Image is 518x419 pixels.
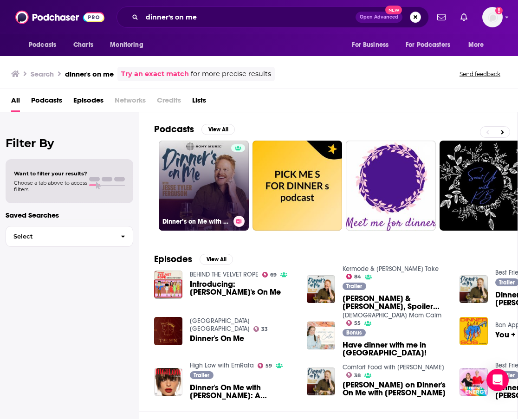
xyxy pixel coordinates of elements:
[343,341,448,357] a: Have dinner with me in Orlando!
[343,295,448,310] a: Jesse Tyler Ferguson & Jim Parsons, Spoiler Alert, & Dinner's on Me
[110,39,143,52] span: Monitoring
[343,363,444,371] a: Comfort Food with Kelly Rizzo
[307,367,335,396] img: Sofia Vergara on Dinner's On Me with Jesse Tyler Ferguson
[190,335,244,342] a: Dinner's On Me
[194,373,209,378] span: Trailer
[307,322,335,350] img: Have dinner with me in Orlando!
[354,374,361,378] span: 38
[154,123,235,135] a: PodcastsView All
[346,330,362,335] span: Bonus
[31,70,54,78] h3: Search
[192,93,206,112] span: Lists
[343,311,441,319] a: Catholic Mom Calm
[201,124,235,135] button: View All
[495,7,503,14] svg: Add a profile image
[253,326,268,332] a: 33
[162,218,230,226] h3: Dinner’s on Me with [PERSON_NAME]
[307,275,335,303] img: Jesse Tyler Ferguson & Jim Parsons, Spoiler Alert, & Dinner's on Me
[270,273,277,277] span: 69
[482,7,503,27] button: Show profile menu
[191,69,271,79] span: for more precise results
[343,381,448,397] a: Sofia Vergara on Dinner's On Me with Jesse Tyler Ferguson
[142,10,356,25] input: Search podcasts, credits, & more...
[154,271,182,299] img: Introducing: Dinner's On Me
[154,317,182,345] img: Dinner's On Me
[104,36,155,54] button: open menu
[354,275,361,279] span: 84
[385,6,402,14] span: New
[15,8,104,26] img: Podchaser - Follow, Share and Rate Podcasts
[457,9,471,25] a: Show notifications dropdown
[460,275,488,303] img: Dinner's On Me: Jesse Tyler Ferguson + Sofia Vergara
[65,70,114,78] h3: dinner's on me
[343,381,448,397] span: [PERSON_NAME] on Dinner's On Me with [PERSON_NAME]
[14,170,87,177] span: Want to filter your results?
[343,265,439,273] a: Kermode & Mayo’s Take
[73,93,104,112] a: Episodes
[31,93,62,112] a: Podcasts
[190,280,296,296] a: Introducing: Dinner's On Me
[29,39,56,52] span: Podcasts
[468,39,484,52] span: More
[457,70,503,78] button: Send feedback
[462,36,496,54] button: open menu
[6,211,133,219] p: Saved Searches
[343,341,448,357] span: Have dinner with me in [GEOGRAPHIC_DATA]!
[482,7,503,27] span: Logged in as jennevievef
[261,327,268,331] span: 33
[262,272,277,277] a: 69
[258,363,272,368] a: 59
[346,284,362,289] span: Trailer
[354,321,361,325] span: 55
[434,9,449,25] a: Show notifications dropdown
[190,384,296,400] a: Dinner's On Me with Jesse Tyler Ferguson: A Conversation with Sarah Hyland
[190,384,296,400] span: Dinner's On Me with [PERSON_NAME]: A Conversation with [PERSON_NAME]
[356,12,402,23] button: Open AdvancedNew
[190,280,296,296] span: Introducing: [PERSON_NAME]'s On Me
[11,93,20,112] a: All
[6,233,113,239] span: Select
[154,368,182,396] img: Dinner's On Me with Jesse Tyler Ferguson: A Conversation with Sarah Hyland
[6,226,133,247] button: Select
[159,141,249,231] a: Dinner’s on Me with [PERSON_NAME]
[154,123,194,135] h2: Podcasts
[460,368,488,396] img: Dinner's On Me with Jesse Tyler Ferguson: A Conversation with Mandy Moore
[154,253,233,265] a: EpisodesView All
[154,253,192,265] h2: Episodes
[117,6,429,28] div: Search podcasts, credits, & more...
[406,39,450,52] span: For Podcasters
[346,320,361,326] a: 55
[460,317,488,345] img: You + Me = Dinner
[345,36,400,54] button: open menu
[346,372,361,378] a: 38
[190,271,259,278] a: BEHIND THE VELVET ROPE
[190,361,254,369] a: High Low with EmRata
[115,93,146,112] span: Networks
[73,39,93,52] span: Charts
[22,36,68,54] button: open menu
[265,364,272,368] span: 59
[486,369,509,391] div: Open Intercom Messenger
[67,36,99,54] a: Charts
[157,93,181,112] span: Credits
[121,69,189,79] a: Try an exact match
[190,317,250,333] a: New Heights Church Fayetteville
[346,274,362,279] a: 84
[360,15,398,19] span: Open Advanced
[14,180,87,193] span: Choose a tab above to access filters.
[482,7,503,27] img: User Profile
